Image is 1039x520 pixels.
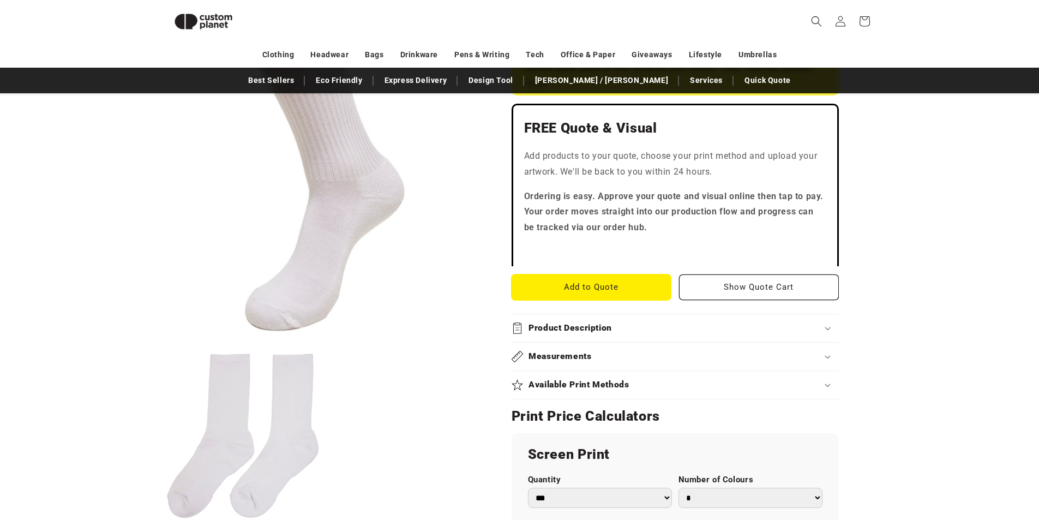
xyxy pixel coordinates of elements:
summary: Search [804,9,828,33]
h2: Screen Print [528,446,822,463]
a: Eco Friendly [310,71,368,90]
a: Giveaways [632,45,672,64]
p: Add products to your quote, choose your print method and upload your artwork. We'll be back to yo... [524,148,826,180]
strong: Ordering is easy. Approve your quote and visual online then tap to pay. Your order moves straight... [524,191,824,233]
a: Services [684,71,728,90]
h2: Print Price Calculators [512,408,839,425]
a: Umbrellas [738,45,777,64]
a: Express Delivery [379,71,453,90]
a: Bags [365,45,383,64]
a: Office & Paper [561,45,615,64]
a: Best Sellers [243,71,299,90]
h2: Product Description [528,322,612,334]
a: [PERSON_NAME] / [PERSON_NAME] [530,71,674,90]
a: Quick Quote [739,71,796,90]
img: Custom Planet [165,4,242,39]
h2: Measurements [528,351,592,362]
label: Number of Colours [678,475,822,485]
a: Headwear [310,45,349,64]
a: Pens & Writing [454,45,509,64]
a: Drinkware [400,45,438,64]
label: Quantity [528,475,672,485]
iframe: Customer reviews powered by Trustpilot [524,244,826,255]
h2: FREE Quote & Visual [524,119,826,137]
button: Show Quote Cart [679,274,839,300]
button: Add to Quote [512,274,671,300]
a: Tech [526,45,544,64]
summary: Measurements [512,343,839,370]
summary: Available Print Methods [512,371,839,399]
h2: Available Print Methods [528,379,629,391]
a: Design Tool [463,71,519,90]
a: Clothing [262,45,295,64]
summary: Product Description [512,314,839,342]
iframe: Chat Widget [857,402,1039,520]
a: Lifestyle [689,45,722,64]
